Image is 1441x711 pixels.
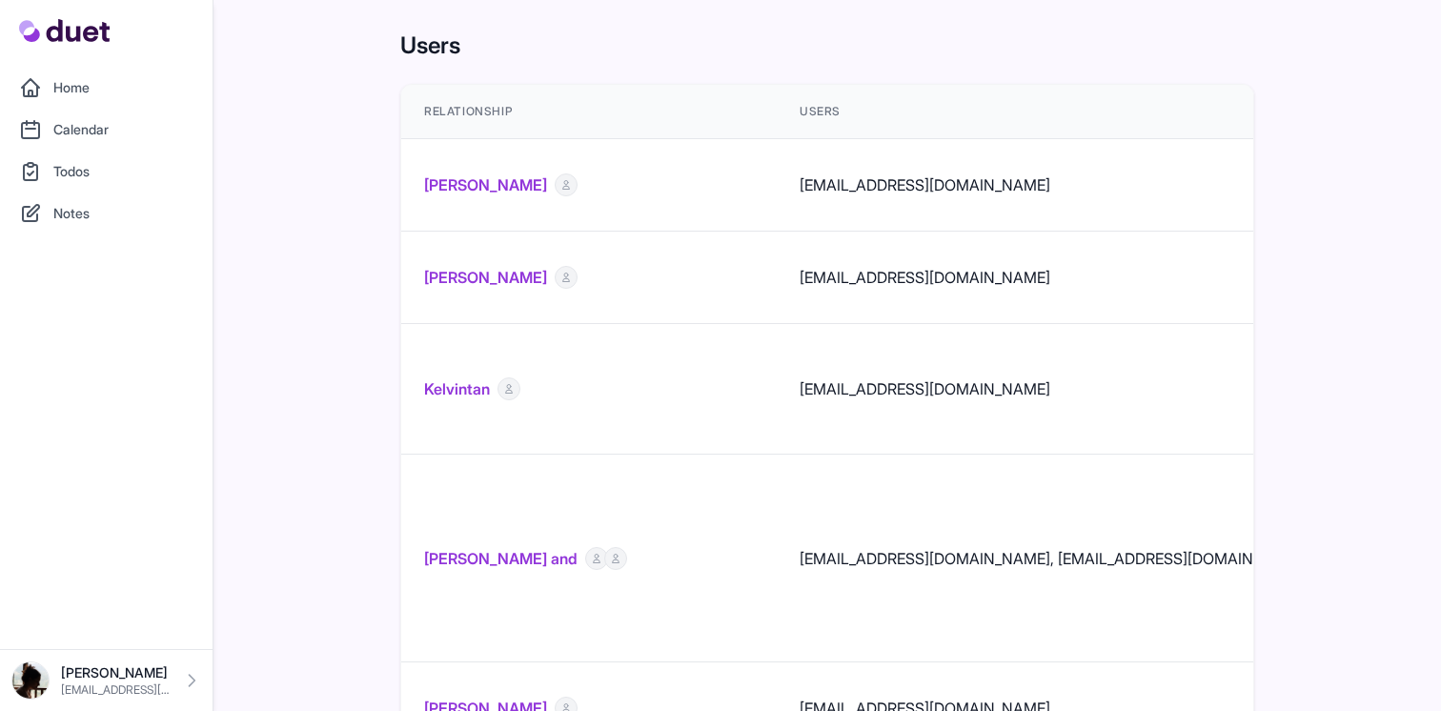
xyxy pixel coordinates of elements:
[61,682,171,698] p: [EMAIL_ADDRESS][DOMAIN_NAME]
[777,324,1331,455] td: [EMAIL_ADDRESS][DOMAIN_NAME]
[400,30,1254,61] h1: Users
[401,85,777,139] th: Relationship
[61,663,171,682] p: [PERSON_NAME]
[11,661,50,700] img: DSC08649_Original.jpeg
[11,111,201,149] a: Calendar
[11,661,201,700] a: [PERSON_NAME] [EMAIL_ADDRESS][DOMAIN_NAME]
[424,547,578,570] a: [PERSON_NAME] and
[777,85,1331,139] th: Users
[11,152,201,191] a: Todos
[424,377,490,400] a: Kelvintan
[777,232,1331,324] td: [EMAIL_ADDRESS][DOMAIN_NAME]
[777,139,1331,232] td: [EMAIL_ADDRESS][DOMAIN_NAME]
[424,266,547,289] a: [PERSON_NAME]
[11,194,201,233] a: Notes
[11,69,201,107] a: Home
[777,455,1331,662] td: [EMAIL_ADDRESS][DOMAIN_NAME], [EMAIL_ADDRESS][DOMAIN_NAME]
[424,173,547,196] a: [PERSON_NAME]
